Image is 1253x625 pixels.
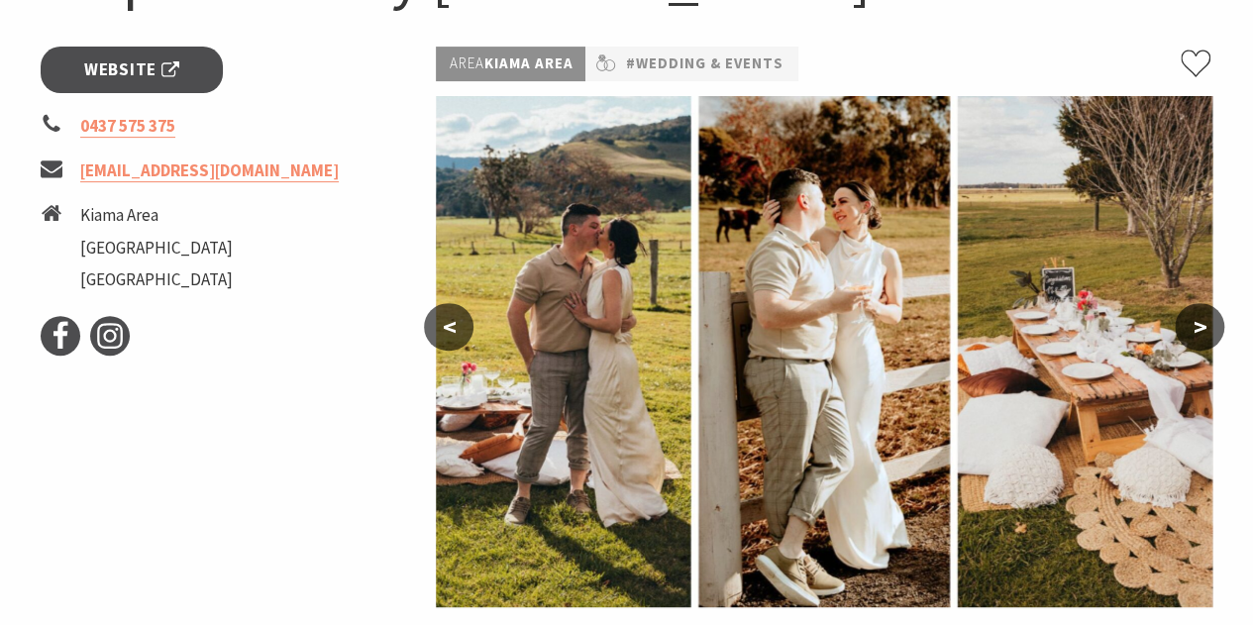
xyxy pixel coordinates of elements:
[41,47,224,93] a: Website
[436,47,585,81] p: Kiama Area
[80,235,233,261] li: [GEOGRAPHIC_DATA]
[84,56,179,83] span: Website
[80,266,233,293] li: [GEOGRAPHIC_DATA]
[80,159,339,182] a: [EMAIL_ADDRESS][DOMAIN_NAME]
[1175,303,1224,351] button: >
[424,303,473,351] button: <
[80,115,175,138] a: 0437 575 375
[449,53,483,72] span: Area
[625,52,783,76] a: #Wedding & Events
[80,202,233,229] li: Kiama Area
